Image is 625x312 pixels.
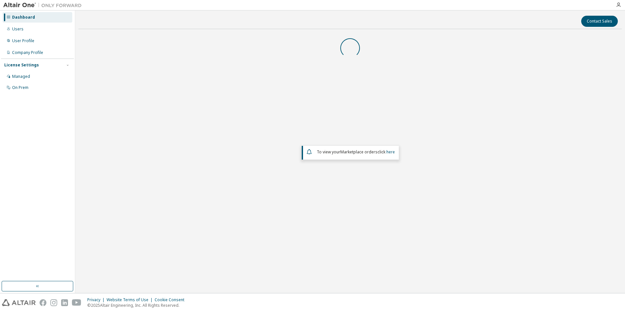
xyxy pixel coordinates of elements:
[72,299,81,306] img: youtube.svg
[40,299,46,306] img: facebook.svg
[317,149,395,155] span: To view your click
[12,26,24,32] div: Users
[4,62,39,68] div: License Settings
[12,85,28,90] div: On Prem
[3,2,85,9] img: Altair One
[87,303,188,308] p: © 2025 Altair Engineering, Inc. All Rights Reserved.
[87,297,107,303] div: Privacy
[155,297,188,303] div: Cookie Consent
[581,16,618,27] button: Contact Sales
[2,299,36,306] img: altair_logo.svg
[107,297,155,303] div: Website Terms of Use
[12,15,35,20] div: Dashboard
[340,149,378,155] em: Marketplace orders
[12,74,30,79] div: Managed
[386,149,395,155] a: here
[12,38,34,43] div: User Profile
[61,299,68,306] img: linkedin.svg
[12,50,43,55] div: Company Profile
[50,299,57,306] img: instagram.svg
